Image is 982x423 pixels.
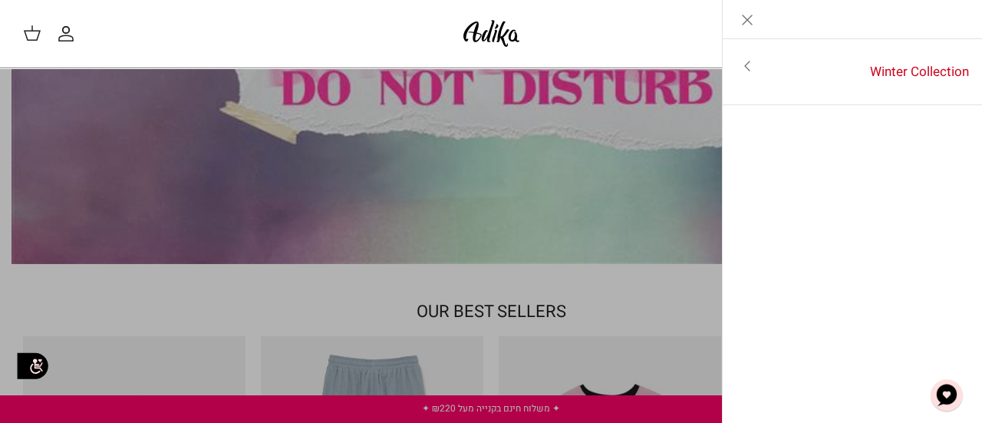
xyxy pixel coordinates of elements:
[459,15,524,51] img: Adika IL
[924,372,970,418] button: צ'אט
[57,25,81,43] a: החשבון שלי
[12,345,54,387] img: accessibility_icon02.svg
